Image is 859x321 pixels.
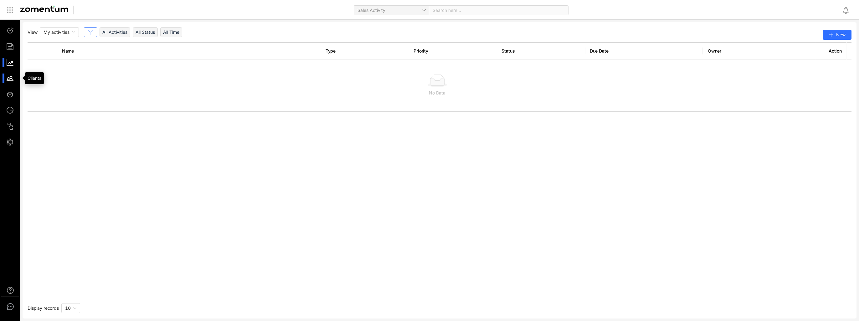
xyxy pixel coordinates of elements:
[357,6,425,15] span: Sales Activity
[160,27,182,37] div: All Time
[25,72,44,84] div: Clients
[326,48,401,54] span: Type
[823,30,851,40] button: New
[44,28,75,37] span: My activities
[20,6,68,12] img: Zomentum Logo
[28,305,59,311] span: Display records
[65,305,71,311] span: 10
[836,32,846,38] span: New
[815,42,847,59] th: Action
[57,42,321,59] th: Name
[414,48,489,54] span: Priority
[28,29,37,35] span: View
[100,27,130,37] div: All Activities
[842,3,855,17] div: Notifications
[502,48,577,54] span: Status
[590,48,695,54] span: Due Date
[133,27,158,37] div: All Status
[33,89,842,96] div: No Data
[703,42,820,59] th: Owner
